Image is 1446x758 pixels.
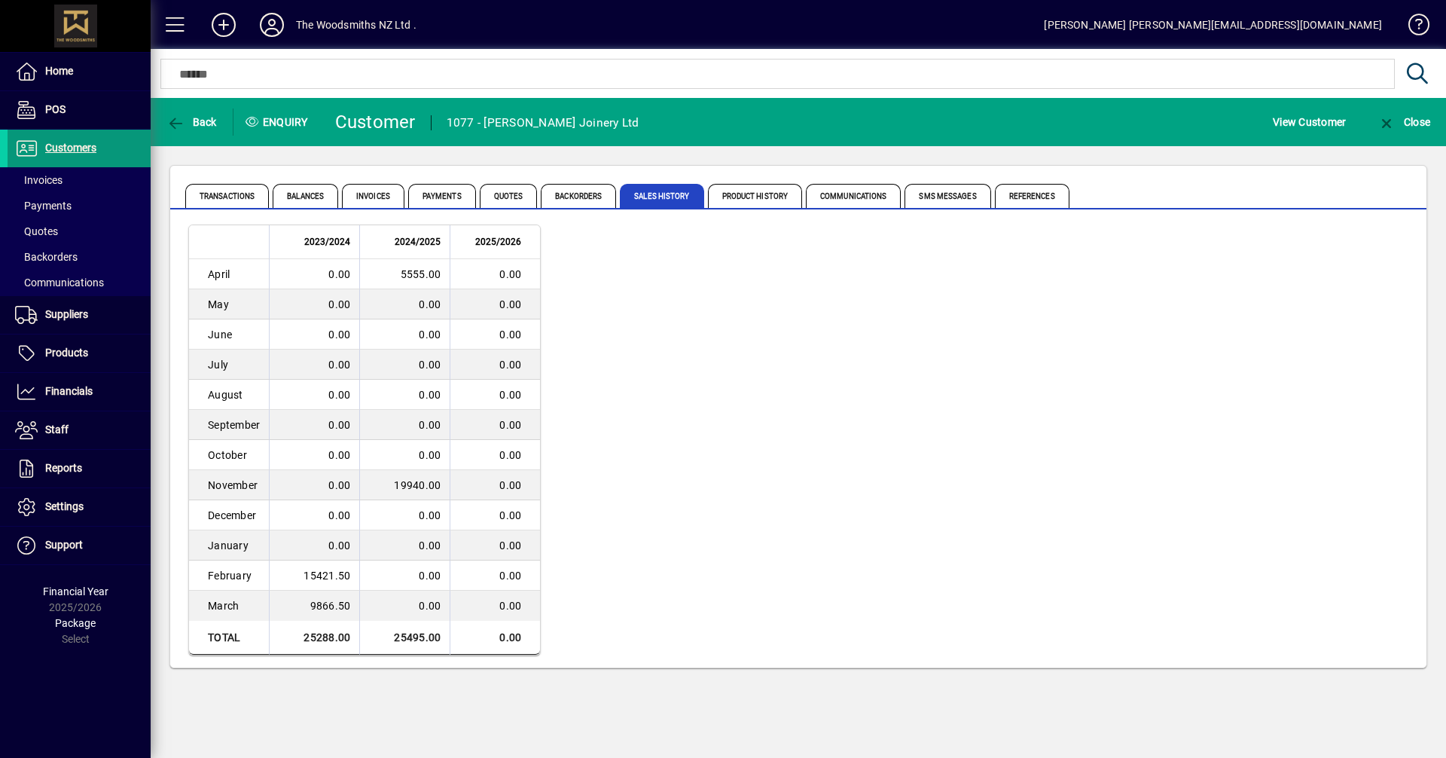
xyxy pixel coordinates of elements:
[15,251,78,263] span: Backorders
[189,500,269,530] td: December
[15,225,58,237] span: Quotes
[269,440,359,470] td: 0.00
[359,470,450,500] td: 19940.00
[359,319,450,350] td: 0.00
[450,259,540,289] td: 0.00
[450,621,540,655] td: 0.00
[189,380,269,410] td: August
[269,289,359,319] td: 0.00
[1044,13,1382,37] div: [PERSON_NAME] [PERSON_NAME][EMAIL_ADDRESS][DOMAIN_NAME]
[269,591,359,621] td: 9866.50
[806,184,901,208] span: Communications
[620,184,703,208] span: Sales History
[200,11,248,38] button: Add
[408,184,476,208] span: Payments
[45,539,83,551] span: Support
[15,174,63,186] span: Invoices
[359,410,450,440] td: 0.00
[269,561,359,591] td: 15421.50
[480,184,538,208] span: Quotes
[151,109,233,136] app-page-header-button: Back
[269,380,359,410] td: 0.00
[395,234,441,250] span: 2024/2025
[189,259,269,289] td: April
[450,561,540,591] td: 0.00
[8,450,151,488] a: Reports
[163,109,221,136] button: Back
[45,142,96,154] span: Customers
[45,385,93,397] span: Financials
[1362,109,1446,136] app-page-header-button: Close enquiry
[1397,3,1427,52] a: Knowledge Base
[450,380,540,410] td: 0.00
[45,103,66,115] span: POS
[269,259,359,289] td: 0.00
[708,184,803,208] span: Product History
[450,440,540,470] td: 0.00
[359,591,450,621] td: 0.00
[1273,110,1346,134] span: View Customer
[43,585,108,598] span: Financial Year
[359,289,450,319] td: 0.00
[8,488,151,526] a: Settings
[189,440,269,470] td: October
[8,91,151,129] a: POS
[8,373,151,411] a: Financials
[189,621,269,655] td: Total
[8,167,151,193] a: Invoices
[541,184,616,208] span: Backorders
[233,110,324,134] div: Enquiry
[450,350,540,380] td: 0.00
[359,561,450,591] td: 0.00
[45,423,69,436] span: Staff
[55,617,96,629] span: Package
[450,319,540,350] td: 0.00
[450,500,540,530] td: 0.00
[475,234,521,250] span: 2025/2026
[304,234,350,250] span: 2023/2024
[447,111,639,135] div: 1077 - [PERSON_NAME] Joinery Ltd
[189,350,269,380] td: July
[296,13,416,37] div: The Woodsmiths NZ Ltd .
[166,116,217,128] span: Back
[1374,109,1434,136] button: Close
[189,319,269,350] td: June
[189,289,269,319] td: May
[450,591,540,621] td: 0.00
[45,462,82,474] span: Reports
[359,530,450,561] td: 0.00
[359,350,450,380] td: 0.00
[269,319,359,350] td: 0.00
[450,410,540,440] td: 0.00
[359,380,450,410] td: 0.00
[269,621,359,655] td: 25288.00
[15,277,104,289] span: Communications
[269,350,359,380] td: 0.00
[8,244,151,270] a: Backorders
[248,11,296,38] button: Profile
[45,347,88,359] span: Products
[8,219,151,244] a: Quotes
[1269,109,1350,136] button: View Customer
[450,289,540,319] td: 0.00
[269,500,359,530] td: 0.00
[269,410,359,440] td: 0.00
[359,500,450,530] td: 0.00
[269,470,359,500] td: 0.00
[8,193,151,219] a: Payments
[450,530,540,561] td: 0.00
[273,184,338,208] span: Balances
[8,411,151,449] a: Staff
[8,335,151,372] a: Products
[1377,116,1430,128] span: Close
[8,527,151,564] a: Support
[8,296,151,334] a: Suppliers
[15,200,72,212] span: Payments
[269,530,359,561] td: 0.00
[189,591,269,621] td: March
[189,530,269,561] td: January
[359,621,450,655] td: 25495.00
[342,184,404,208] span: Invoices
[189,410,269,440] td: September
[359,440,450,470] td: 0.00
